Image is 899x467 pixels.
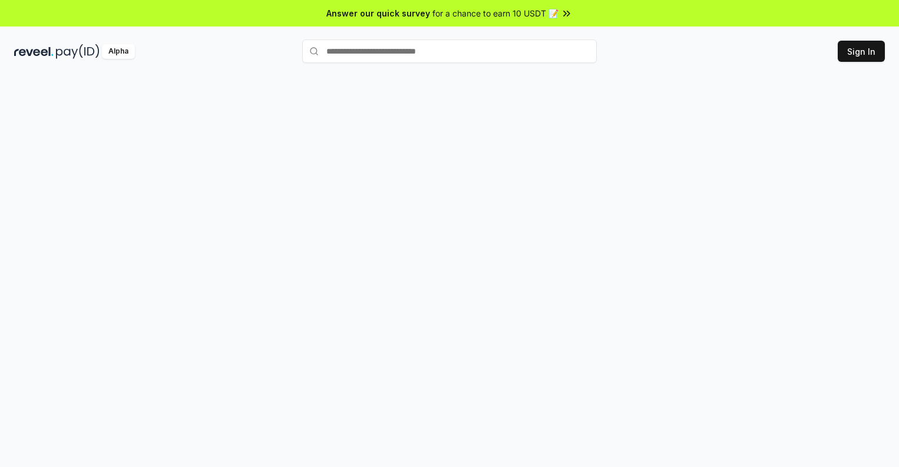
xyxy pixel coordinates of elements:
[326,7,430,19] span: Answer our quick survey
[14,44,54,59] img: reveel_dark
[56,44,100,59] img: pay_id
[838,41,885,62] button: Sign In
[102,44,135,59] div: Alpha
[432,7,558,19] span: for a chance to earn 10 USDT 📝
